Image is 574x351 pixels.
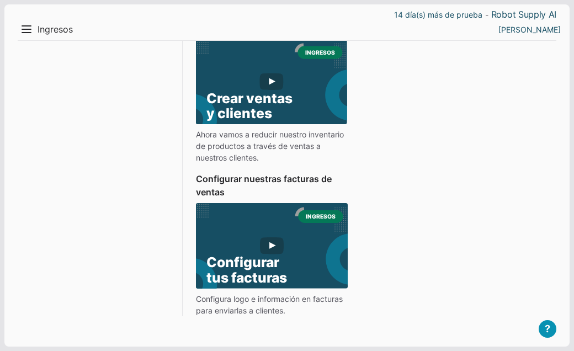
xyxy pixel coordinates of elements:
[206,269,287,286] text: tus facturas
[196,129,348,163] p: Ahora vamos a reducir nuestro inventario de productos a través de ventas a nuestros clientes.
[306,213,336,220] text: INGRESOS
[485,12,488,18] span: -
[206,254,279,270] text: Configurar
[539,320,556,338] button: ?
[38,24,73,35] span: Ingresos
[306,49,336,56] text: INGRESOS
[18,20,35,38] button: Menu
[394,9,482,20] a: 14 día(s) más de prueba
[491,9,556,20] a: Robot Supply AI
[196,172,348,199] h2: Configurar nuestras facturas de ventas
[206,90,293,107] text: Crear ventas
[206,105,272,122] text: y clientes
[498,24,561,35] a: Maria Campias
[196,293,348,316] p: Configura logo e información en facturas para enviarlas a clientes.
